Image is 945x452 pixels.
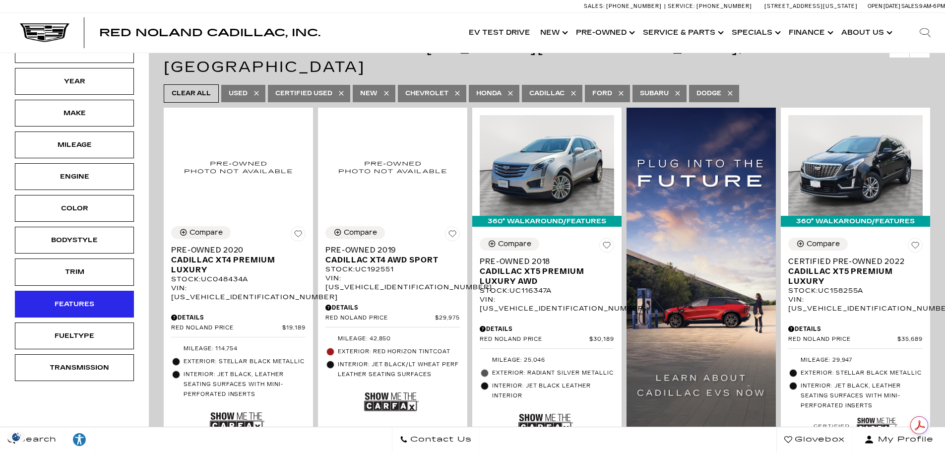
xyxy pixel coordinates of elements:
a: Explore your accessibility options [64,427,95,452]
a: Red Noland Price $29,975 [325,315,460,322]
span: Cadillac XT5 Premium Luxury [788,266,915,286]
span: Red Noland Price [325,315,435,322]
a: Red Noland Cadillac, Inc. [99,28,320,38]
span: Pre-Owned 2018 [480,257,607,266]
a: EV Test Drive [464,13,535,53]
div: Year [50,76,99,87]
span: Pre-Owned 2019 [325,245,452,255]
li: Mileage: 114,754 [171,342,306,355]
span: Interior: Jet Black/Lt Wheat Perf Leather Seating Surfaces [338,360,460,380]
span: $19,189 [282,324,306,332]
div: ColorColor [15,195,134,222]
button: Compare Vehicle [171,226,231,239]
span: $30,189 [589,336,614,343]
span: Cadillac XT4 Premium Luxury [171,255,298,275]
img: 2018 Cadillac XT5 Premium Luxury AWD [480,115,614,216]
span: Contact Us [408,433,472,447]
div: Pricing Details - Pre-Owned 2018 Cadillac XT5 Premium Luxury AWD [480,324,614,333]
button: Compare Vehicle [325,226,385,239]
button: Save Vehicle [445,226,460,245]
span: Certified Used [275,87,332,100]
img: Show Me the CARFAX Badge [518,405,573,441]
div: Explore your accessibility options [64,432,94,447]
div: VIN: [US_VEHICLE_IDENTIFICATION_NUMBER] [171,284,306,302]
span: My Profile [874,433,934,447]
li: Mileage: 42,850 [325,332,460,345]
img: Cadillac Certified Used Vehicle [811,419,852,439]
button: Compare Vehicle [480,238,539,251]
span: Red Noland Price [788,336,897,343]
a: Red Noland Price $30,189 [480,336,614,343]
span: Interior: Jet Black Leather Interior [492,381,614,401]
div: Stock : UC192551 [325,265,460,274]
span: Sales: [584,3,605,9]
span: $29,975 [435,315,460,322]
button: Save Vehicle [599,238,614,257]
a: Cadillac Dark Logo with Cadillac White Text [20,23,69,42]
div: VIN: [US_VEHICLE_IDENTIFICATION_NUMBER] [480,295,614,313]
span: $35,689 [897,336,923,343]
a: Red Noland Price $19,189 [171,324,306,332]
span: Red Noland Price [171,324,282,332]
span: Cadillac [529,87,565,100]
a: Finance [784,13,836,53]
div: Search [905,13,945,53]
span: [PHONE_NUMBER] [696,3,752,9]
div: Engine [50,171,99,182]
span: Interior: Jet Black, Leather seating surfaces with mini-perforated inserts [184,370,306,399]
a: Glovebox [776,427,853,452]
span: Cadillac XT5 Premium Luxury AWD [480,266,607,286]
div: Stock : UC116347A [480,286,614,295]
button: Save Vehicle [291,226,306,245]
span: New [360,87,378,100]
div: Make [50,108,99,119]
img: 2022 Cadillac XT5 Premium Luxury [788,115,923,216]
span: Pre-Owned 2020 [171,245,298,255]
div: Color [50,203,99,214]
div: Features [50,299,99,310]
span: Glovebox [792,433,845,447]
span: 113 Vehicles for Sale in [US_STATE][GEOGRAPHIC_DATA], [GEOGRAPHIC_DATA] [164,38,744,76]
div: FeaturesFeatures [15,291,134,318]
div: Pricing Details - Certified Pre-Owned 2022 Cadillac XT5 Premium Luxury [788,324,923,333]
span: Red Noland Cadillac, Inc. [99,27,320,39]
span: Interior: Jet Black, Leather seating surfaces with mini-perforated inserts [801,381,923,411]
img: Show Me the CARFAX 1-Owner Badge [857,415,897,442]
div: Compare [498,240,531,249]
span: Clear All [172,87,211,100]
span: Open [DATE] [868,3,900,9]
span: Exterior: Stellar Black Metallic [801,368,923,378]
li: Mileage: 29,947 [788,354,923,367]
a: Pre-Owned 2018Cadillac XT5 Premium Luxury AWD [480,257,614,286]
div: VIN: [US_VEHICLE_IDENTIFICATION_NUMBER] [325,274,460,292]
a: About Us [836,13,895,53]
span: Sales: [901,3,919,9]
span: Used [229,87,248,100]
a: Specials [727,13,784,53]
a: Service & Parts [638,13,727,53]
a: Service: [PHONE_NUMBER] [664,3,755,9]
div: Pricing Details - Pre-Owned 2020 Cadillac XT4 Premium Luxury [171,313,306,322]
div: Transmission [50,362,99,373]
span: 9 AM-6 PM [919,3,945,9]
a: Pre-Owned 2020Cadillac XT4 Premium Luxury [171,245,306,275]
div: MakeMake [15,100,134,127]
span: Exterior: Red Horizon Tintcoat [338,347,460,357]
div: TransmissionTransmission [15,354,134,381]
button: Save Vehicle [908,238,923,257]
div: EngineEngine [15,163,134,190]
a: Contact Us [392,427,480,452]
div: Compare [344,228,377,237]
a: Red Noland Price $35,689 [788,336,923,343]
span: Cadillac XT4 AWD Sport [325,255,452,265]
span: [PHONE_NUMBER] [606,3,662,9]
span: Ford [592,87,612,100]
div: Stock : UC048434A [171,275,306,284]
span: Certified Pre-Owned 2022 [788,257,915,266]
section: Click to Open Cookie Consent Modal [5,432,28,442]
div: Compare [807,240,840,249]
span: Red Noland Price [480,336,589,343]
button: Compare Vehicle [788,238,848,251]
span: Subaru [640,87,669,100]
img: Opt-Out Icon [5,432,28,442]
